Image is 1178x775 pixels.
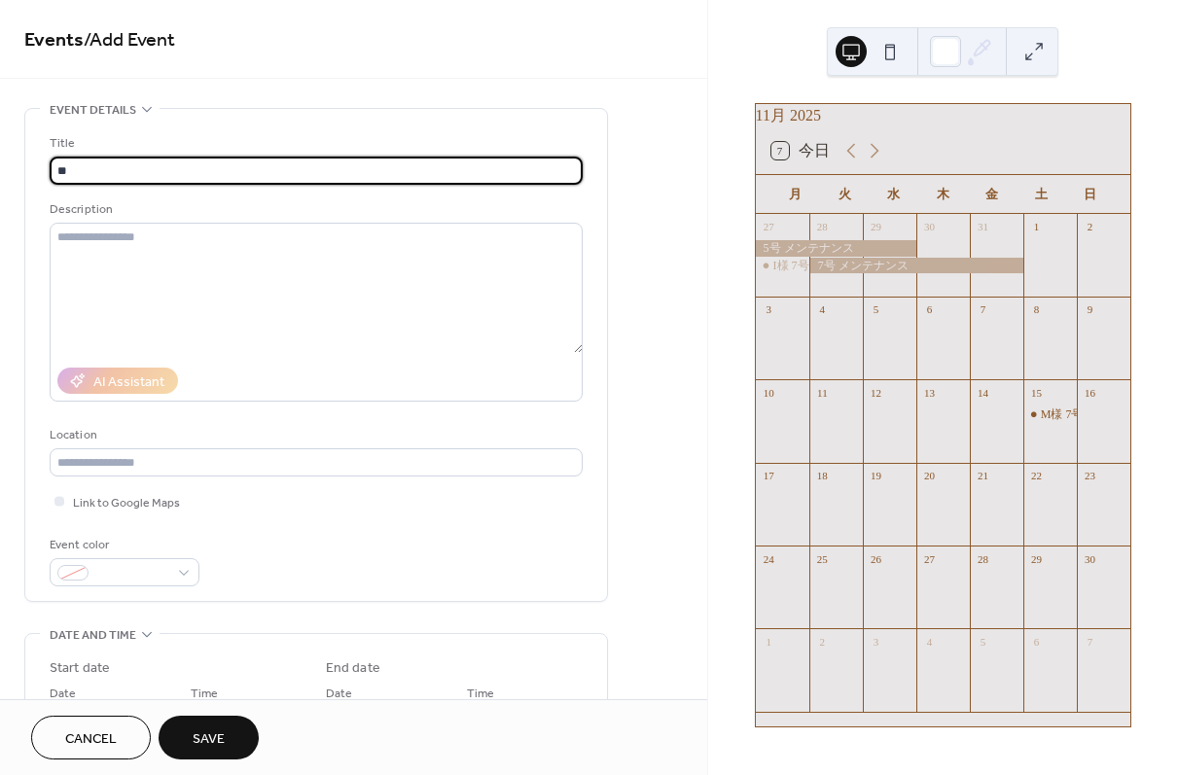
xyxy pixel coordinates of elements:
span: Date [50,684,76,704]
div: 3 [869,634,883,649]
span: Link to Google Maps [73,493,180,513]
div: M様 7号レンタル [1041,406,1130,423]
div: 31 [976,220,990,234]
a: Events [24,21,84,59]
div: 水 [870,175,918,214]
div: 17 [762,469,776,483]
div: Description [50,199,579,220]
div: 11月 2025 [756,104,1130,127]
span: Time [191,684,218,704]
div: 12 [869,385,883,400]
div: 7 [1083,634,1097,649]
div: 28 [815,220,830,234]
div: 7号 メンテナンス [809,258,1023,274]
span: Event details [50,100,136,121]
div: 1 [762,634,776,649]
span: Date and time [50,625,136,646]
div: Event color [50,535,196,555]
div: 15 [1029,385,1044,400]
span: / Add Event [84,21,175,59]
div: 21 [976,469,990,483]
div: 29 [869,220,883,234]
button: Save [159,716,259,759]
span: Date [326,684,352,704]
div: 26 [869,551,883,566]
div: I様 7号予約 [773,258,833,274]
div: 2 [815,634,830,649]
div: 土 [1017,175,1065,214]
div: 27 [762,220,776,234]
div: Location [50,425,579,445]
div: 28 [976,551,990,566]
div: 2 [1083,220,1097,234]
div: 14 [976,385,990,400]
div: 5 [976,634,990,649]
div: End date [326,658,380,679]
div: 25 [815,551,830,566]
div: 9 [1083,302,1097,317]
div: Start date [50,658,110,679]
div: 18 [815,469,830,483]
div: 27 [922,551,937,566]
div: 23 [1083,469,1097,483]
button: Cancel [31,716,151,759]
span: Save [193,729,225,750]
div: 11 [815,385,830,400]
div: 火 [820,175,869,214]
div: 5号 メンテナンス [756,240,916,257]
div: 30 [922,220,937,234]
div: 4 [922,634,937,649]
div: 19 [869,469,883,483]
div: 20 [922,469,937,483]
span: Cancel [65,729,117,750]
div: 7 [976,302,990,317]
div: 6 [922,302,937,317]
div: M様 7号レンタル [1023,406,1077,423]
div: 1 [1029,220,1044,234]
div: 5 [869,302,883,317]
div: 16 [1083,385,1097,400]
div: 4 [815,302,830,317]
div: 日 [1066,175,1115,214]
div: 22 [1029,469,1044,483]
button: 7今日 [765,137,837,164]
div: 29 [1029,551,1044,566]
div: 6 [1029,634,1044,649]
div: I様 7号予約 [756,258,809,274]
div: 3 [762,302,776,317]
span: Time [467,684,494,704]
div: 13 [922,385,937,400]
div: 金 [968,175,1017,214]
div: 30 [1083,551,1097,566]
div: 木 [918,175,967,214]
div: 10 [762,385,776,400]
div: 月 [771,175,820,214]
div: Title [50,133,579,154]
div: 8 [1029,302,1044,317]
div: 24 [762,551,776,566]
